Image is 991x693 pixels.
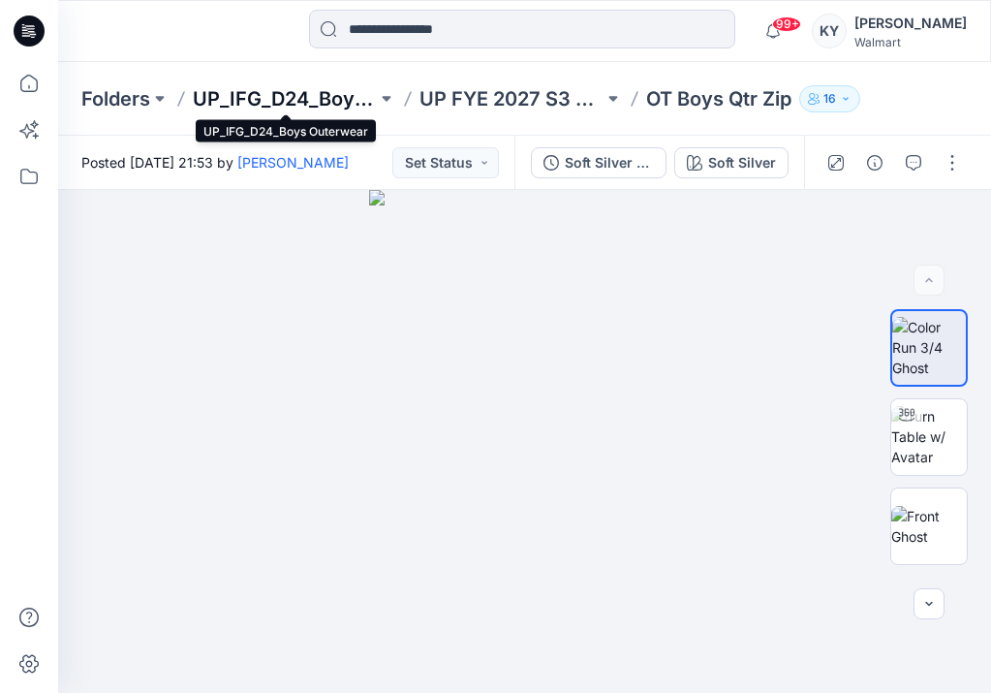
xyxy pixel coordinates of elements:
div: [PERSON_NAME] [854,12,967,35]
button: Soft Silver [674,147,789,178]
button: 16 [799,85,860,112]
img: Color Run 3/4 Ghost [892,317,966,378]
p: 16 [823,88,836,110]
span: 99+ [772,16,801,32]
a: [PERSON_NAME] [237,154,349,171]
img: eyJhbGciOiJIUzI1NiIsImtpZCI6IjAiLCJzbHQiOiJzZXMiLCJ0eXAiOiJKV1QifQ.eyJkYXRhIjp7InR5cGUiOiJzdG9yYW... [369,190,680,693]
button: Details [859,147,890,178]
img: Front Ghost [891,506,967,547]
img: Turn Table w/ Avatar [891,406,967,467]
span: Posted [DATE] 21:53 by [81,152,349,173]
div: Walmart [854,35,967,49]
p: OT Boys Qtr Zip [646,85,791,112]
div: KY [812,14,847,48]
div: Soft Silver cc (For TD) [565,152,654,173]
a: UP FYE 2027 S3 Boys Outerwear [419,85,604,112]
button: Soft Silver cc (For TD) [531,147,666,178]
a: UP_IFG_D24_Boys Outerwear [193,85,377,112]
a: Folders [81,85,150,112]
div: Soft Silver [708,152,776,173]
